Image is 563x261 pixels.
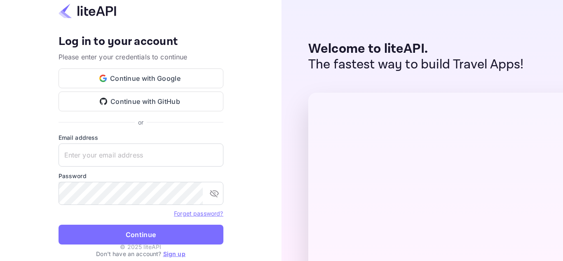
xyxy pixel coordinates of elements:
button: toggle password visibility [206,185,223,202]
label: Email address [59,133,223,142]
button: Continue with GitHub [59,92,223,111]
p: Please enter your credentials to continue [59,52,223,62]
a: Forget password? [174,210,223,217]
img: liteapi [59,3,116,19]
input: Enter your email address [59,143,223,167]
button: Continue with Google [59,68,223,88]
p: The fastest way to build Travel Apps! [308,57,524,73]
a: Sign up [163,250,185,257]
label: Password [59,172,223,180]
a: Forget password? [174,209,223,217]
h4: Log in to your account [59,35,223,49]
p: or [138,118,143,127]
p: © 2025 liteAPI [120,242,161,251]
p: Welcome to liteAPI. [308,41,524,57]
button: Continue [59,225,223,245]
p: Don't have an account? [59,249,223,258]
